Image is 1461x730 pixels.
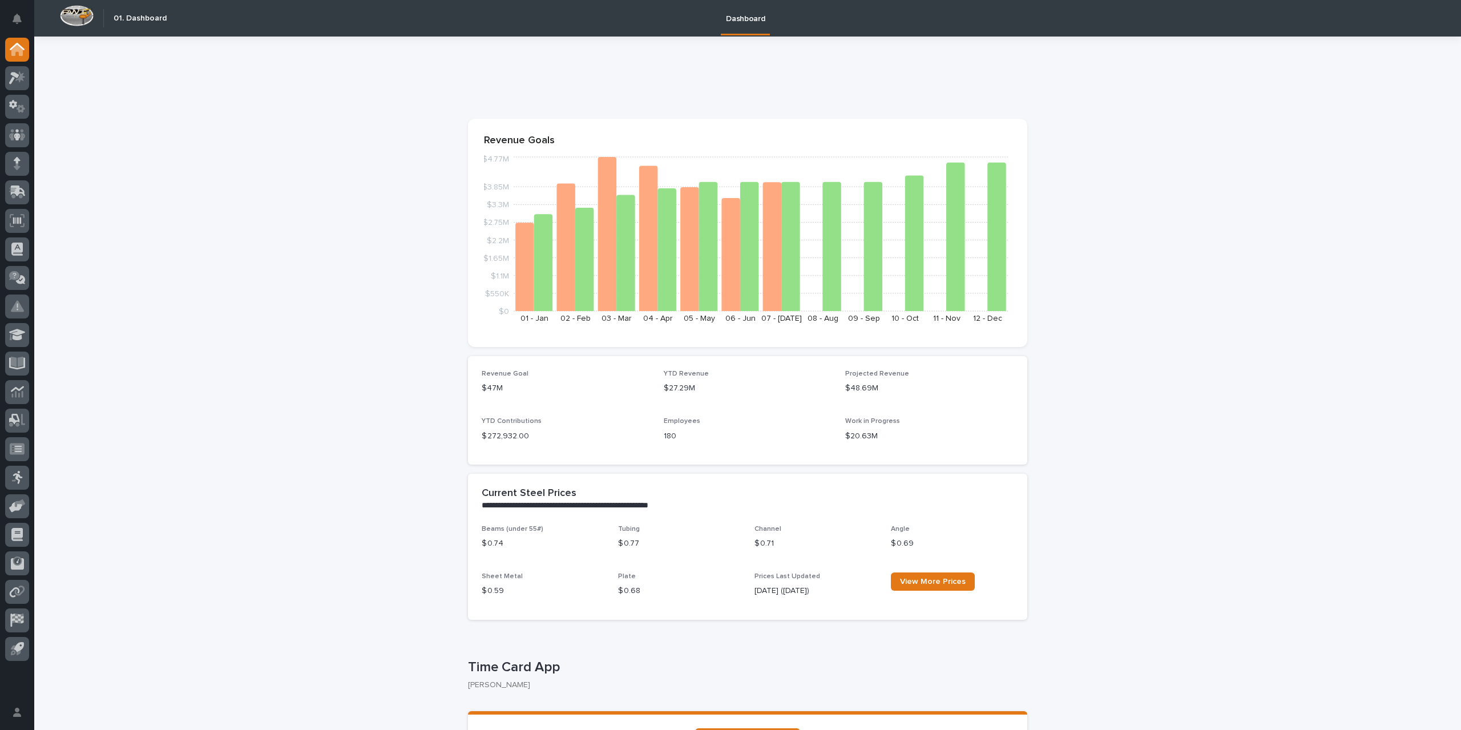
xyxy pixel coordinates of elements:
span: View More Prices [900,578,966,586]
button: Notifications [5,7,29,31]
text: 07 - [DATE] [761,314,802,322]
text: 10 - Oct [891,314,919,322]
text: 09 - Sep [848,314,880,322]
span: Tubing [618,526,640,533]
h2: 01. Dashboard [114,14,167,23]
text: 02 - Feb [560,314,591,322]
p: 180 [664,430,832,442]
span: YTD Contributions [482,418,542,425]
tspan: $3.85M [482,183,509,191]
p: $ 0.59 [482,585,604,597]
p: $ 272,932.00 [482,430,650,442]
h2: Current Steel Prices [482,487,576,500]
span: Projected Revenue [845,370,909,377]
span: Employees [664,418,700,425]
span: YTD Revenue [664,370,709,377]
tspan: $550K [485,289,509,297]
p: $ 0.71 [754,538,877,550]
p: $48.69M [845,382,1014,394]
span: Work in Progress [845,418,900,425]
text: 08 - Aug [808,314,838,322]
text: 04 - Apr [643,314,673,322]
p: $ 0.68 [618,585,741,597]
tspan: $1.1M [491,272,509,280]
text: 03 - Mar [602,314,632,322]
img: Workspace Logo [60,5,94,26]
text: 11 - Nov [933,314,960,322]
tspan: $1.65M [483,254,509,262]
p: $ 0.74 [482,538,604,550]
p: [PERSON_NAME] [468,680,1018,690]
text: 05 - May [684,314,715,322]
span: Plate [618,573,636,580]
p: $20.63M [845,430,1014,442]
tspan: $4.77M [482,155,509,163]
span: Beams (under 55#) [482,526,543,533]
tspan: $2.75M [483,219,509,227]
div: Notifications [14,14,29,32]
p: $27.29M [664,382,832,394]
text: 12 - Dec [973,314,1002,322]
p: $47M [482,382,650,394]
text: 06 - Jun [725,314,756,322]
p: [DATE] ([DATE]) [754,585,877,597]
span: Prices Last Updated [754,573,820,580]
tspan: $3.3M [487,201,509,209]
span: Angle [891,526,910,533]
tspan: $0 [499,308,509,316]
text: 01 - Jan [520,314,548,322]
span: Revenue Goal [482,370,528,377]
span: Channel [754,526,781,533]
tspan: $2.2M [487,236,509,244]
a: View More Prices [891,572,975,591]
p: $ 0.69 [891,538,1014,550]
span: Sheet Metal [482,573,523,580]
p: Revenue Goals [484,135,1011,147]
p: $ 0.77 [618,538,741,550]
p: Time Card App [468,659,1023,676]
